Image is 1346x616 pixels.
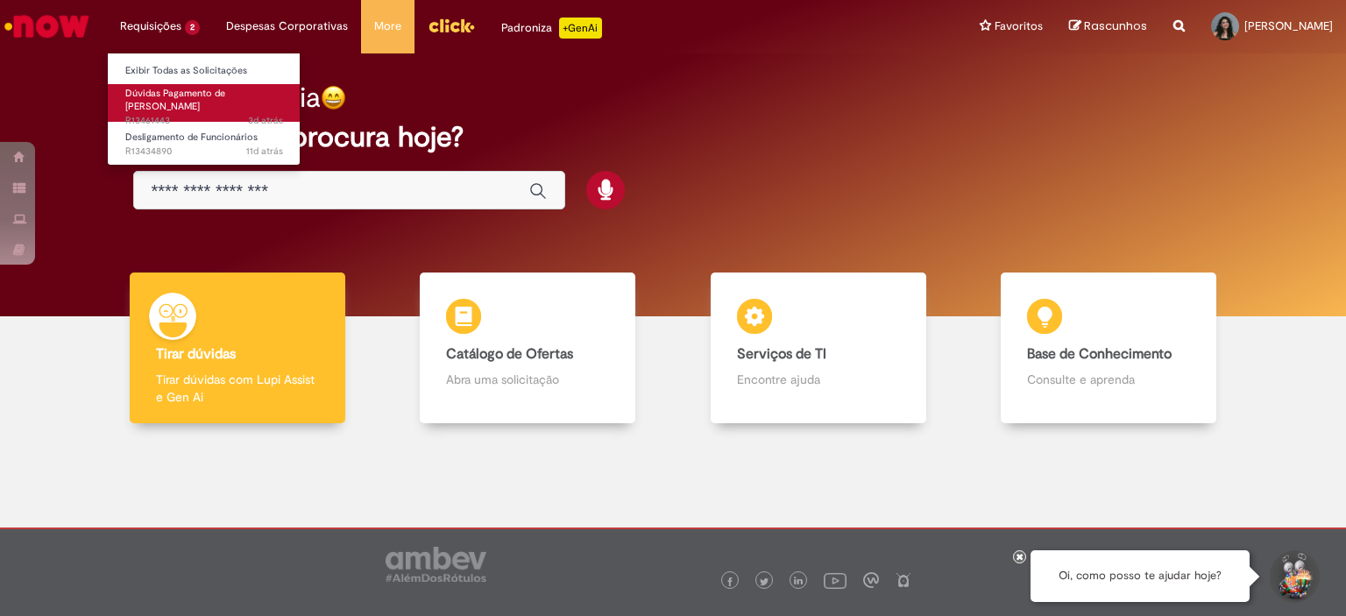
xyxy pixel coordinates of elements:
ul: Requisições [107,53,301,166]
time: 21/08/2025 09:25:17 [246,145,283,158]
img: click_logo_yellow_360x200.png [428,12,475,39]
time: 29/08/2025 10:20:32 [248,114,283,127]
span: R13434890 [125,145,283,159]
p: +GenAi [559,18,602,39]
img: logo_footer_facebook.png [726,577,734,586]
a: Aberto R13461443 : Dúvidas Pagamento de Salário [108,84,301,122]
img: ServiceNow [2,9,92,44]
img: logo_footer_linkedin.png [794,577,803,587]
span: 11d atrás [246,145,283,158]
a: Serviços de TI Encontre ajuda [673,273,964,424]
a: Rascunhos [1069,18,1147,35]
b: Tirar dúvidas [156,345,236,363]
span: Favoritos [995,18,1043,35]
img: logo_footer_twitter.png [760,577,769,586]
img: logo_footer_youtube.png [824,569,847,591]
span: More [374,18,401,35]
div: Oi, como posso te ajudar hoje? [1031,550,1250,602]
img: logo_footer_ambev_rotulo_gray.png [386,547,486,582]
p: Encontre ajuda [737,371,900,388]
span: Requisições [120,18,181,35]
span: Rascunhos [1084,18,1147,34]
a: Tirar dúvidas Tirar dúvidas com Lupi Assist e Gen Ai [92,273,383,424]
a: Base de Conhecimento Consulte e aprenda [964,273,1255,424]
span: Desligamento de Funcionários [125,131,258,144]
b: Base de Conhecimento [1027,345,1172,363]
b: Catálogo de Ofertas [446,345,573,363]
span: 2 [185,20,200,35]
a: Aberto R13434890 : Desligamento de Funcionários [108,128,301,160]
span: Dúvidas Pagamento de [PERSON_NAME] [125,87,225,114]
p: Abra uma solicitação [446,371,609,388]
b: Serviços de TI [737,345,826,363]
span: [PERSON_NAME] [1244,18,1333,33]
img: happy-face.png [321,85,346,110]
img: logo_footer_naosei.png [896,572,911,588]
img: logo_footer_workplace.png [863,572,879,588]
p: Consulte e aprenda [1027,371,1190,388]
span: Despesas Corporativas [226,18,348,35]
a: Catálogo de Ofertas Abra uma solicitação [383,273,674,424]
p: Tirar dúvidas com Lupi Assist e Gen Ai [156,371,319,406]
div: Padroniza [501,18,602,39]
button: Iniciar Conversa de Suporte [1267,550,1320,603]
h2: O que você procura hoje? [133,122,1214,152]
span: R13461443 [125,114,283,128]
a: Exibir Todas as Solicitações [108,61,301,81]
span: 3d atrás [248,114,283,127]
